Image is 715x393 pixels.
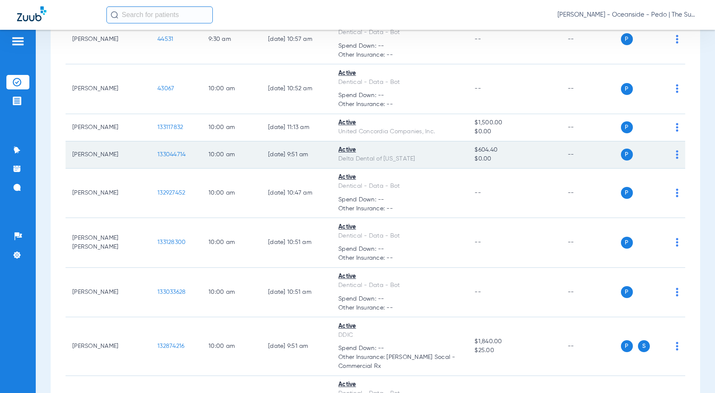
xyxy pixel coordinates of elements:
[157,124,183,130] span: 133117832
[561,169,618,218] td: --
[66,317,151,376] td: [PERSON_NAME]
[676,288,678,296] img: group-dot-blue.svg
[338,223,461,232] div: Active
[261,64,332,114] td: [DATE] 10:52 AM
[261,114,332,141] td: [DATE] 11:13 AM
[157,190,185,196] span: 132927452
[338,331,461,340] div: DDIC
[676,189,678,197] img: group-dot-blue.svg
[561,64,618,114] td: --
[338,204,461,213] span: Other Insurance: --
[66,169,151,218] td: [PERSON_NAME]
[676,84,678,93] img: group-dot-blue.svg
[157,152,186,158] span: 133044714
[338,78,461,87] div: Dentical - Data - Bot
[111,11,118,19] img: Search Icon
[157,36,173,42] span: 44531
[338,69,461,78] div: Active
[561,218,618,268] td: --
[66,268,151,318] td: [PERSON_NAME]
[676,123,678,132] img: group-dot-blue.svg
[621,187,633,199] span: P
[621,237,633,249] span: P
[561,141,618,169] td: --
[338,295,461,304] span: Spend Down: --
[338,272,461,281] div: Active
[561,114,618,141] td: --
[475,146,554,155] span: $604.40
[17,6,46,21] img: Zuub Logo
[202,268,261,318] td: 10:00 AM
[66,64,151,114] td: [PERSON_NAME]
[106,6,213,23] input: Search for patients
[261,268,332,318] td: [DATE] 10:51 AM
[338,28,461,37] div: Dentical - Data - Bot
[338,245,461,254] span: Spend Down: --
[475,86,481,92] span: --
[676,238,678,247] img: group-dot-blue.svg
[338,254,461,263] span: Other Insurance: --
[475,155,554,164] span: $0.00
[338,344,461,353] span: Spend Down: --
[66,15,151,65] td: [PERSON_NAME]
[621,33,633,45] span: P
[338,91,461,100] span: Spend Down: --
[261,169,332,218] td: [DATE] 10:47 AM
[66,114,151,141] td: [PERSON_NAME]
[676,342,678,350] img: group-dot-blue.svg
[157,343,184,349] span: 132874216
[561,268,618,318] td: --
[66,218,151,268] td: [PERSON_NAME] [PERSON_NAME]
[558,11,698,19] span: [PERSON_NAME] - Oceanside - Pedo | The Super Dentists
[621,286,633,298] span: P
[202,317,261,376] td: 10:00 AM
[475,346,554,355] span: $25.00
[157,289,186,295] span: 133033628
[621,121,633,133] span: P
[338,42,461,51] span: Spend Down: --
[66,141,151,169] td: [PERSON_NAME]
[475,239,481,245] span: --
[338,173,461,182] div: Active
[338,195,461,204] span: Spend Down: --
[261,15,332,65] td: [DATE] 10:57 AM
[202,218,261,268] td: 10:00 AM
[475,190,481,196] span: --
[338,322,461,331] div: Active
[676,150,678,159] img: group-dot-blue.svg
[475,36,481,42] span: --
[338,353,461,371] span: Other Insurance: [PERSON_NAME] Socal - Commercial Rx
[638,340,650,352] span: S
[261,218,332,268] td: [DATE] 10:51 AM
[475,118,554,127] span: $1,500.00
[621,83,633,95] span: P
[338,127,461,136] div: United Concordia Companies, Inc.
[475,127,554,136] span: $0.00
[672,352,715,393] iframe: Chat Widget
[261,141,332,169] td: [DATE] 9:51 AM
[202,114,261,141] td: 10:00 AM
[338,232,461,241] div: Dentical - Data - Bot
[338,51,461,60] span: Other Insurance: --
[676,35,678,43] img: group-dot-blue.svg
[202,141,261,169] td: 10:00 AM
[338,304,461,313] span: Other Insurance: --
[157,86,174,92] span: 43067
[561,15,618,65] td: --
[621,340,633,352] span: P
[621,149,633,161] span: P
[157,239,186,245] span: 133128300
[338,380,461,389] div: Active
[475,289,481,295] span: --
[561,317,618,376] td: --
[202,15,261,65] td: 9:30 AM
[475,337,554,346] span: $1,840.00
[338,182,461,191] div: Dentical - Data - Bot
[11,36,25,46] img: hamburger-icon
[202,64,261,114] td: 10:00 AM
[338,100,461,109] span: Other Insurance: --
[202,169,261,218] td: 10:00 AM
[338,155,461,164] div: Delta Dental of [US_STATE]
[261,317,332,376] td: [DATE] 9:51 AM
